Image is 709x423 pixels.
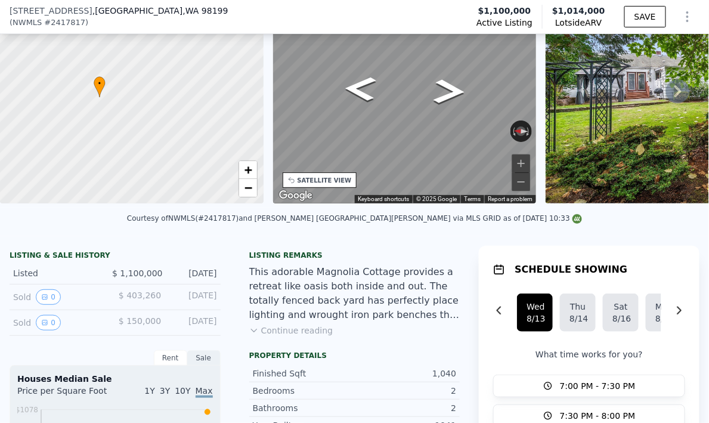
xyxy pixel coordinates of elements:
[16,406,38,414] tspan: $1078
[572,214,582,224] img: NWMLS Logo
[476,17,532,29] span: Active Listing
[119,291,161,300] span: $ 403,260
[171,289,216,305] div: [DATE]
[527,301,543,313] div: Wed
[560,380,636,392] span: 7:00 PM - 7:30 PM
[488,196,532,202] a: Report a problem
[478,5,531,17] span: $1,100,000
[517,294,553,332] button: Wed8/13
[119,316,161,326] span: $ 150,000
[13,267,103,279] div: Listed
[239,161,257,179] a: Zoom in
[603,294,639,332] button: Sat8/16
[646,294,682,332] button: Mon8/18
[10,5,92,17] span: [STREET_ADDRESS]
[354,368,456,379] div: 1,040
[512,173,530,191] button: Zoom out
[175,386,190,396] span: 10Y
[569,313,586,325] div: 8/14
[182,6,228,16] span: , WA 98199
[44,17,85,29] span: # 2417817
[171,315,216,331] div: [DATE]
[13,315,106,331] div: Sold
[144,386,154,396] span: 1Y
[298,176,352,185] div: SATELLITE VIEW
[493,375,685,397] button: 7:00 PM - 7:30 PM
[464,196,481,202] a: Terms
[244,162,252,177] span: +
[276,188,315,203] img: Google
[249,265,460,322] div: This adorable Magnolia Cottage provides a retreat like oasis both inside and out. The totally fen...
[239,179,257,197] a: Zoom out
[253,385,355,397] div: Bedrooms
[253,402,355,414] div: Bathrooms
[94,78,106,89] span: •
[13,289,106,305] div: Sold
[331,70,389,107] path: Go North, 35th Ave W
[187,350,221,366] div: Sale
[249,351,460,360] div: Property details
[510,126,532,136] button: Reset the view
[416,196,457,202] span: © 2025 Google
[244,180,252,195] span: −
[17,373,213,385] div: Houses Median Sale
[420,73,479,110] path: Go South, 35th Ave W
[36,315,61,331] button: View historical data
[172,267,217,279] div: [DATE]
[10,17,88,29] div: ( )
[515,263,627,277] h1: SCHEDULE SHOWING
[354,385,456,397] div: 2
[36,289,61,305] button: View historical data
[13,17,42,29] span: NWMLS
[127,214,582,223] div: Courtesy of NWMLS (#2417817) and [PERSON_NAME] [GEOGRAPHIC_DATA][PERSON_NAME] via MLS GRID as of ...
[249,325,333,336] button: Continue reading
[17,385,115,404] div: Price per Square Foot
[552,6,605,16] span: $1,014,000
[92,5,228,17] span: , [GEOGRAPHIC_DATA]
[527,313,543,325] div: 8/13
[612,301,629,313] div: Sat
[624,6,666,27] button: SAVE
[358,195,409,203] button: Keyboard shortcuts
[655,301,672,313] div: Mon
[676,5,699,29] button: Show Options
[552,17,605,29] span: Lotside ARV
[569,301,586,313] div: Thu
[196,386,213,398] span: Max
[510,121,517,142] button: Rotate counterclockwise
[253,368,355,379] div: Finished Sqft
[612,313,629,325] div: 8/16
[512,155,530,172] button: Zoom in
[526,121,532,142] button: Rotate clockwise
[560,410,636,422] span: 7:30 PM - 8:00 PM
[655,313,672,325] div: 8/18
[94,76,106,97] div: •
[560,294,596,332] button: Thu8/14
[112,268,163,278] span: $ 1,100,000
[10,251,221,263] div: LISTING & SALE HISTORY
[276,188,315,203] a: Open this area in Google Maps (opens a new window)
[154,350,187,366] div: Rent
[493,348,685,360] p: What time works for you?
[249,251,460,260] div: Listing remarks
[160,386,170,396] span: 3Y
[354,402,456,414] div: 2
